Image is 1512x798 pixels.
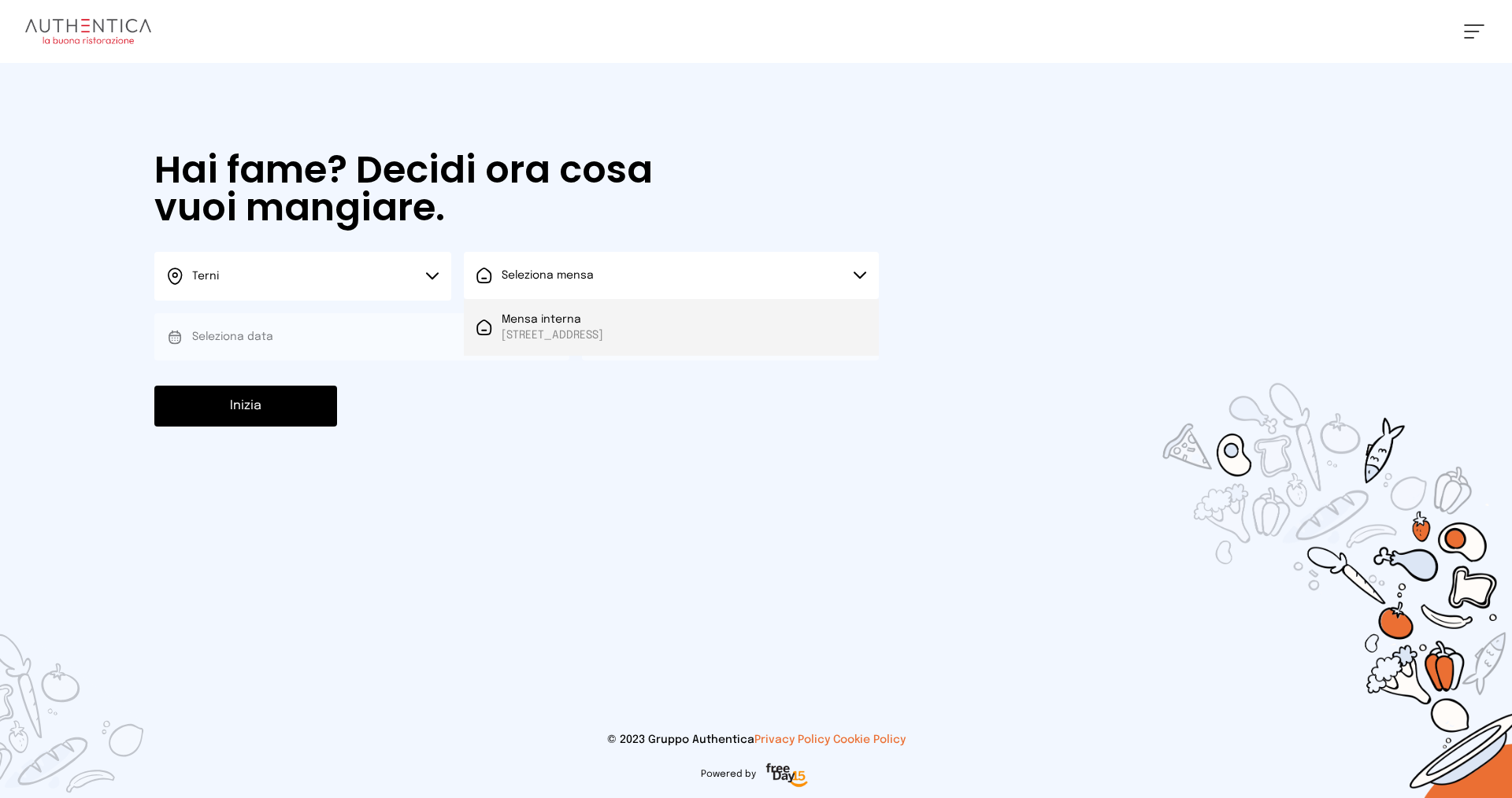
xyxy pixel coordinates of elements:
a: Privacy Policy [754,734,830,745]
button: Seleziona mensa [464,252,879,299]
span: Seleziona data [192,331,273,342]
span: Powered by [701,768,756,781]
span: Seleziona mensa [502,270,594,281]
span: [STREET_ADDRESS] [502,327,603,343]
a: Cookie Policy [833,734,906,745]
button: Seleziona data [154,313,569,360]
p: © 2023 Gruppo Authentica [25,732,1487,748]
img: logo-freeday.3e08031.png [762,760,812,792]
button: Inizia [154,386,337,427]
span: Mensa interna [502,312,603,327]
